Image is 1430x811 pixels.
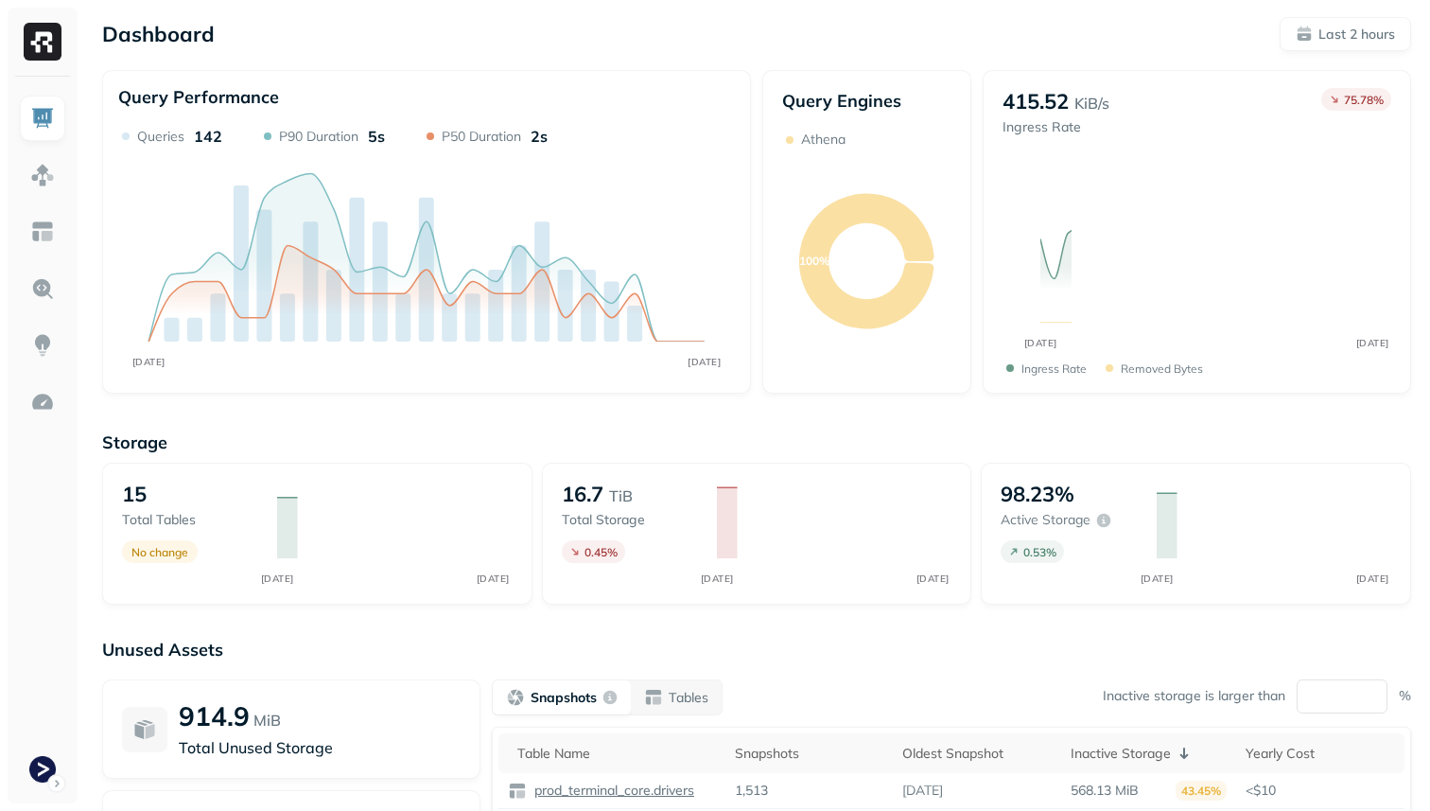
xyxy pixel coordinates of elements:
[1246,745,1395,763] div: Yearly Cost
[562,511,698,529] p: Total storage
[1355,337,1388,349] tspan: [DATE]
[102,639,1411,661] p: Unused Assets
[132,356,166,368] tspan: [DATE]
[30,276,55,301] img: Query Explorer
[30,220,55,244] img: Asset Explorer
[1021,361,1087,376] p: Ingress Rate
[1344,93,1384,107] p: 75.78 %
[477,573,510,585] tspan: [DATE]
[29,756,56,783] img: Terminal
[916,573,950,585] tspan: [DATE]
[30,106,55,131] img: Dashboard
[102,21,215,47] p: Dashboard
[30,333,55,358] img: Insights
[801,131,846,149] p: Athena
[1355,573,1388,585] tspan: [DATE]
[442,128,521,146] p: P50 Duration
[1001,481,1074,507] p: 98.23%
[122,511,258,529] p: Total tables
[1121,361,1203,376] p: Removed bytes
[1103,687,1285,705] p: Inactive storage is larger than
[669,689,708,707] p: Tables
[279,128,358,146] p: P90 Duration
[102,432,1411,453] p: Storage
[688,356,721,368] tspan: [DATE]
[179,736,461,759] p: Total Unused Storage
[531,127,548,146] p: 2s
[131,545,188,559] p: No change
[508,782,527,801] img: table
[30,163,55,187] img: Assets
[1023,545,1056,559] p: 0.53 %
[24,23,61,61] img: Ryft
[1003,118,1109,136] p: Ingress Rate
[562,481,603,507] p: 16.7
[799,254,829,268] text: 100%
[902,745,1052,763] div: Oldest Snapshot
[1074,92,1109,115] p: KiB/s
[1023,337,1056,349] tspan: [DATE]
[1176,781,1227,801] p: 43.45%
[253,709,281,732] p: MiB
[527,782,694,800] a: prod_terminal_core.drivers
[902,782,943,800] p: [DATE]
[531,782,694,800] p: prod_terminal_core.drivers
[735,782,768,800] p: 1,513
[1246,782,1395,800] p: <$10
[531,689,597,707] p: Snapshots
[1003,88,1069,115] p: 415.52
[782,90,951,112] p: Query Engines
[1399,687,1411,705] p: %
[517,745,716,763] div: Table Name
[137,128,184,146] p: Queries
[261,573,294,585] tspan: [DATE]
[584,545,618,559] p: 0.45 %
[1001,511,1090,529] p: Active storage
[609,485,633,507] p: TiB
[701,573,734,585] tspan: [DATE]
[1280,17,1411,51] button: Last 2 hours
[179,699,250,732] p: 914.9
[194,127,222,146] p: 142
[1318,26,1395,44] p: Last 2 hours
[735,745,884,763] div: Snapshots
[122,481,147,507] p: 15
[118,86,279,108] p: Query Performance
[368,127,385,146] p: 5s
[1140,573,1173,585] tspan: [DATE]
[1071,745,1171,763] p: Inactive Storage
[30,390,55,414] img: Optimization
[1071,782,1139,800] p: 568.13 MiB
